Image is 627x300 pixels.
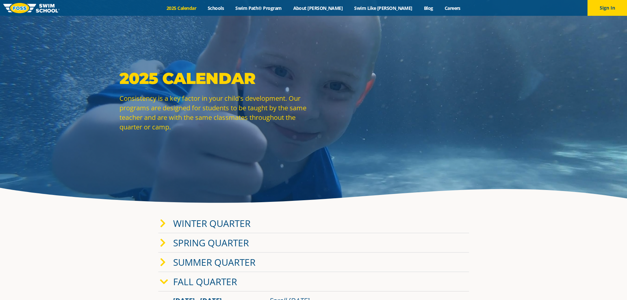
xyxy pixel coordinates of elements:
a: Spring Quarter [173,236,249,249]
a: Careers [439,5,466,11]
a: Swim Like [PERSON_NAME] [349,5,418,11]
strong: 2025 Calendar [119,69,255,88]
a: Fall Quarter [173,275,237,288]
a: Schools [202,5,230,11]
a: Swim Path® Program [230,5,287,11]
a: 2025 Calendar [161,5,202,11]
p: Consistency is a key factor in your child's development. Our programs are designed for students t... [119,94,310,132]
img: FOSS Swim School Logo [3,3,60,13]
a: Summer Quarter [173,256,255,268]
a: Blog [418,5,439,11]
a: About [PERSON_NAME] [287,5,349,11]
a: Winter Quarter [173,217,250,230]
